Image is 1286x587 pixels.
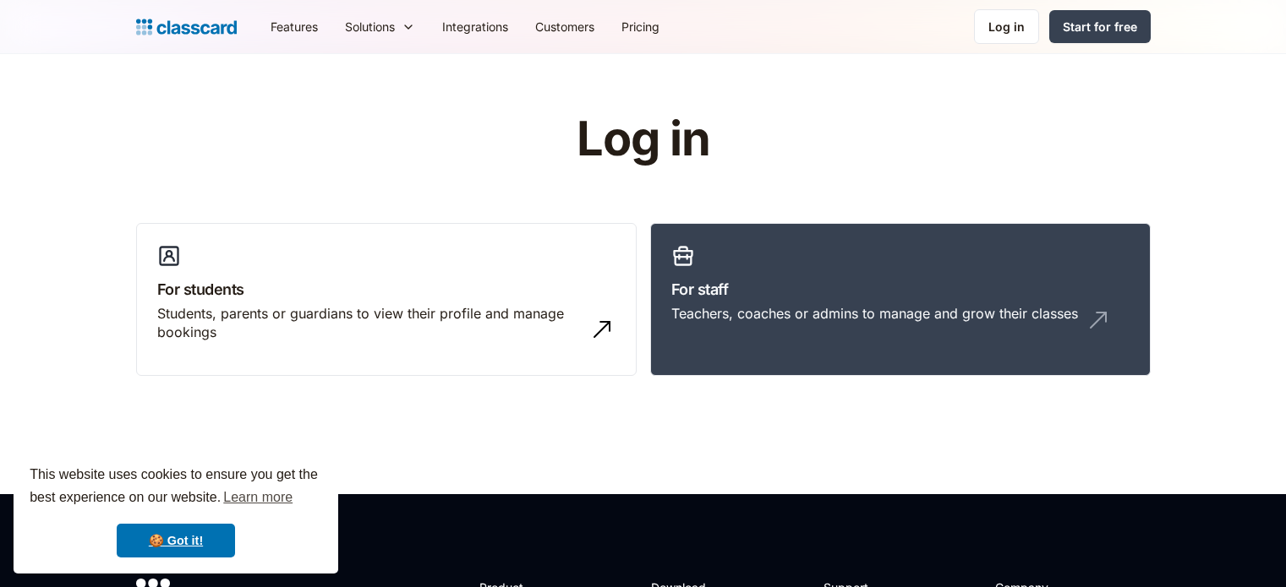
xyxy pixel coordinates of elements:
[157,278,616,301] h3: For students
[671,278,1130,301] h3: For staff
[1049,10,1151,43] a: Start for free
[1063,18,1137,35] div: Start for free
[221,485,295,510] a: learn more about cookies
[136,223,637,377] a: For studentsStudents, parents or guardians to view their profile and manage bookings
[345,18,395,35] div: Solutions
[650,223,1151,377] a: For staffTeachers, coaches or admins to manage and grow their classes
[974,9,1039,44] a: Log in
[117,524,235,557] a: dismiss cookie message
[429,8,522,46] a: Integrations
[136,15,237,39] a: home
[331,8,429,46] div: Solutions
[671,304,1078,323] div: Teachers, coaches or admins to manage and grow their classes
[988,18,1025,35] div: Log in
[257,8,331,46] a: Features
[157,304,582,342] div: Students, parents or guardians to view their profile and manage bookings
[608,8,673,46] a: Pricing
[30,465,322,510] span: This website uses cookies to ensure you get the best experience on our website.
[14,448,338,573] div: cookieconsent
[375,113,911,166] h1: Log in
[522,8,608,46] a: Customers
